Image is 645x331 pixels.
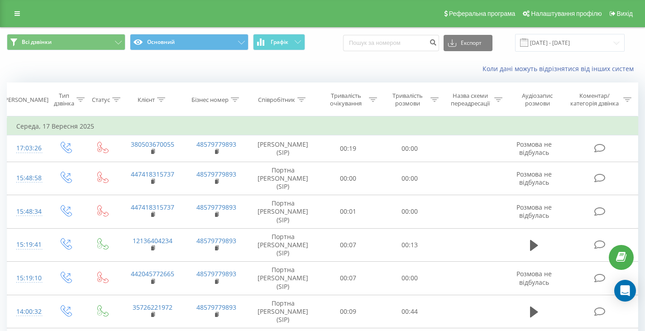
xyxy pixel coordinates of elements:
[258,96,295,104] div: Співробітник
[449,92,492,107] div: Назва схеми переадресації
[54,92,74,107] div: Тип дзвінка
[317,228,379,262] td: 00:07
[16,203,38,221] div: 15:48:34
[317,135,379,162] td: 00:19
[516,203,552,220] span: Розмова не відбулась
[248,228,317,262] td: Портна [PERSON_NAME] (SIP)
[379,262,440,295] td: 00:00
[7,117,638,135] td: Середа, 17 Вересня 2025
[196,303,236,312] a: 48579779893
[449,10,516,17] span: Реферальна програма
[196,170,236,178] a: 48579779893
[387,92,428,107] div: Тривалість розмови
[568,92,621,107] div: Коментар/категорія дзвінка
[253,34,305,50] button: Графік
[379,135,440,162] td: 00:00
[196,269,236,278] a: 48579779893
[248,262,317,295] td: Портна [PERSON_NAME] (SIP)
[317,195,379,229] td: 00:01
[133,236,172,245] a: 12136404234
[444,35,492,51] button: Експорт
[271,39,288,45] span: Графік
[131,170,174,178] a: 447418315737
[379,195,440,229] td: 00:00
[317,295,379,328] td: 00:09
[131,140,174,149] a: 380503670055
[379,295,440,328] td: 00:44
[133,303,172,312] a: 35726221972
[516,269,552,286] span: Розмова не відбулась
[248,135,317,162] td: [PERSON_NAME] (SIP)
[3,96,48,104] div: [PERSON_NAME]
[196,236,236,245] a: 48579779893
[131,269,174,278] a: 442045772665
[131,203,174,211] a: 447418315737
[531,10,602,17] span: Налаштування профілю
[325,92,366,107] div: Тривалість очікування
[130,34,248,50] button: Основний
[317,262,379,295] td: 00:07
[513,92,562,107] div: Аудіозапис розмови
[617,10,633,17] span: Вихід
[191,96,229,104] div: Бізнес номер
[379,162,440,195] td: 00:00
[343,35,439,51] input: Пошук за номером
[379,228,440,262] td: 00:13
[248,195,317,229] td: Портна [PERSON_NAME] (SIP)
[92,96,110,104] div: Статус
[7,34,125,50] button: Всі дзвінки
[483,64,638,73] a: Коли дані можуть відрізнятися вiд інших систем
[516,140,552,157] span: Розмова не відбулась
[138,96,155,104] div: Клієнт
[16,303,38,321] div: 14:00:32
[16,269,38,287] div: 15:19:10
[16,169,38,187] div: 15:48:58
[196,140,236,149] a: 48579779893
[317,162,379,195] td: 00:00
[196,203,236,211] a: 48579779893
[248,162,317,195] td: Портна [PERSON_NAME] (SIP)
[516,170,552,187] span: Розмова не відбулась
[16,139,38,157] div: 17:03:26
[248,295,317,328] td: Портна [PERSON_NAME] (SIP)
[22,38,52,46] span: Всі дзвінки
[614,280,636,302] div: Open Intercom Messenger
[16,236,38,254] div: 15:19:41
